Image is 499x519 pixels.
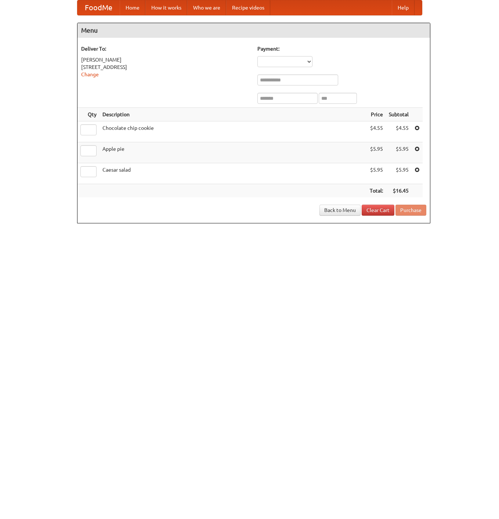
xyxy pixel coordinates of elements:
[386,184,412,198] th: $16.45
[187,0,226,15] a: Who we are
[386,142,412,163] td: $5.95
[367,142,386,163] td: $5.95
[81,45,250,52] h5: Deliver To:
[81,72,99,77] a: Change
[386,163,412,184] td: $5.95
[81,56,250,63] div: [PERSON_NAME]
[77,0,120,15] a: FoodMe
[367,184,386,198] th: Total:
[226,0,270,15] a: Recipe videos
[386,108,412,121] th: Subtotal
[81,63,250,71] div: [STREET_ADDRESS]
[386,121,412,142] td: $4.55
[100,142,367,163] td: Apple pie
[145,0,187,15] a: How it works
[362,205,394,216] a: Clear Cart
[257,45,426,52] h5: Payment:
[100,121,367,142] td: Chocolate chip cookie
[100,108,367,121] th: Description
[367,163,386,184] td: $5.95
[319,205,361,216] a: Back to Menu
[367,108,386,121] th: Price
[77,23,430,38] h4: Menu
[392,0,415,15] a: Help
[367,121,386,142] td: $4.55
[77,108,100,121] th: Qty
[120,0,145,15] a: Home
[395,205,426,216] button: Purchase
[100,163,367,184] td: Caesar salad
